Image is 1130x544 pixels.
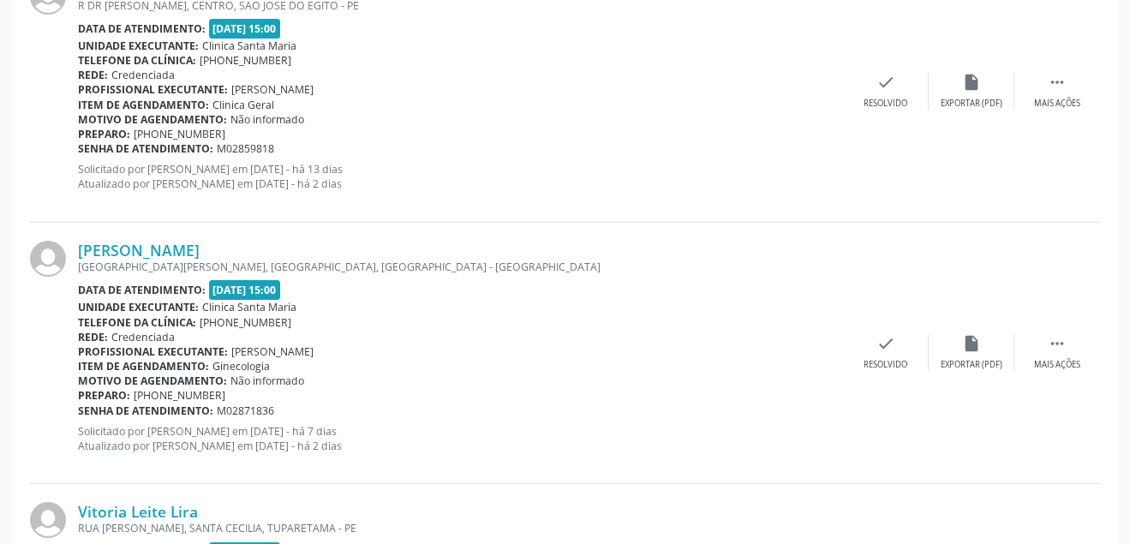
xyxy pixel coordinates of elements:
i: check [876,73,895,92]
span: Clinica Santa Maria [202,39,296,53]
div: Resolvido [864,98,907,110]
div: Mais ações [1034,98,1080,110]
i:  [1048,73,1067,92]
b: Unidade executante: [78,300,199,314]
b: Rede: [78,330,108,344]
span: [PHONE_NUMBER] [134,388,225,403]
p: Solicitado por [PERSON_NAME] em [DATE] - há 7 dias Atualizado por [PERSON_NAME] em [DATE] - há 2 ... [78,424,843,453]
img: img [30,502,66,538]
b: Item de agendamento: [78,359,209,374]
b: Profissional executante: [78,82,228,97]
b: Item de agendamento: [78,98,209,112]
b: Telefone da clínica: [78,53,196,68]
i: check [876,334,895,353]
div: RUA [PERSON_NAME], SANTA CECILIA, TUPARETAMA - PE [78,521,843,535]
b: Motivo de agendamento: [78,112,227,127]
span: [PERSON_NAME] [231,82,314,97]
a: Vitoria Leite Lira [78,502,198,521]
i: insert_drive_file [962,73,981,92]
div: [GEOGRAPHIC_DATA][PERSON_NAME], [GEOGRAPHIC_DATA], [GEOGRAPHIC_DATA] - [GEOGRAPHIC_DATA] [78,260,843,274]
b: Profissional executante: [78,344,228,359]
b: Rede: [78,68,108,82]
b: Data de atendimento: [78,21,206,36]
span: [DATE] 15:00 [209,19,281,39]
span: [PHONE_NUMBER] [134,127,225,141]
span: M02859818 [217,141,274,156]
div: Mais ações [1034,359,1080,371]
span: [PHONE_NUMBER] [200,53,291,68]
b: Senha de atendimento: [78,141,213,156]
span: [PERSON_NAME] [231,344,314,359]
span: [DATE] 15:00 [209,280,281,300]
b: Telefone da clínica: [78,315,196,330]
span: Ginecologia [212,359,270,374]
div: Resolvido [864,359,907,371]
p: Solicitado por [PERSON_NAME] em [DATE] - há 13 dias Atualizado por [PERSON_NAME] em [DATE] - há 2... [78,162,843,191]
i:  [1048,334,1067,353]
a: [PERSON_NAME] [78,241,200,260]
i: insert_drive_file [962,334,981,353]
b: Senha de atendimento: [78,404,213,418]
span: Credenciada [111,68,175,82]
b: Preparo: [78,127,130,141]
span: Não informado [230,112,304,127]
div: Exportar (PDF) [941,98,1002,110]
span: Credenciada [111,330,175,344]
img: img [30,241,66,277]
div: Exportar (PDF) [941,359,1002,371]
b: Unidade executante: [78,39,199,53]
span: Clinica Santa Maria [202,300,296,314]
b: Data de atendimento: [78,283,206,297]
span: Clinica Geral [212,98,274,112]
span: [PHONE_NUMBER] [200,315,291,330]
span: M02871836 [217,404,274,418]
b: Motivo de agendamento: [78,374,227,388]
span: Não informado [230,374,304,388]
b: Preparo: [78,388,130,403]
